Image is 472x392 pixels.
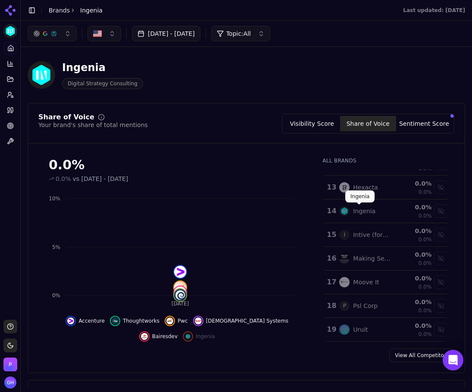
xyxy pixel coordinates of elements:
[49,6,103,15] nav: breadcrumb
[174,281,186,293] img: pwc
[434,204,448,218] button: Show ingenia data
[178,317,188,324] span: Pwc
[62,61,143,75] div: Ingenia
[28,61,55,89] img: Ingenia
[38,121,148,129] div: Your brand's share of total mentions
[400,274,431,283] div: 0.0 %
[4,376,16,389] img: Grace Hallen
[110,316,159,326] button: Hide thoughtworks data
[284,116,340,131] button: Visibility Score
[353,325,368,334] div: Uruit
[339,277,350,287] img: moove it
[419,212,432,219] span: 0.0%
[400,321,431,330] div: 0.0 %
[73,174,128,183] span: vs [DATE] - [DATE]
[339,301,350,311] span: P
[132,26,200,41] button: [DATE] - [DATE]
[139,331,178,342] button: Hide bairesdev data
[419,236,432,243] span: 0.0%
[389,348,454,362] a: View All Competitors
[339,182,350,193] img: hexacta
[3,358,17,371] button: Open organization switcher
[350,193,369,200] p: Ingenia
[3,24,17,38] img: Ingenia
[152,333,178,340] span: Bairesdev
[400,298,431,306] div: 0.0 %
[184,333,191,340] img: ingenia
[340,116,396,131] button: Share of Voice
[327,277,331,287] div: 17
[400,179,431,188] div: 0.0 %
[174,286,186,299] img: bairesdev
[323,223,448,247] tr: 15IIntive (formerly Fdv)0.0%0.0%Show intive (formerly fdv) data
[327,230,331,240] div: 15
[339,206,350,216] img: ingenia
[327,253,331,264] div: 16
[396,116,452,131] button: Sentiment Score
[193,316,288,326] button: Hide epam systems data
[141,333,148,340] img: bairesdev
[66,316,105,326] button: Hide accenture data
[67,317,74,324] img: accenture
[174,289,186,301] img: globant
[78,317,105,324] span: Accenture
[353,302,378,310] div: Psl Corp
[434,180,448,194] button: Show hexacta data
[52,244,60,250] tspan: 5%
[434,252,448,265] button: Show making sense data
[323,176,448,199] tr: 13hexactaHexacta0.0%0.0%Show hexacta data
[434,228,448,242] button: Show intive (formerly fdv) data
[339,230,350,240] span: I
[434,323,448,336] button: Show uruit data
[49,157,305,173] div: 0.0%
[322,157,447,164] div: All Brands
[80,6,103,15] span: Ingenia
[226,29,251,38] span: Topic: All
[400,203,431,212] div: 0.0 %
[196,333,215,340] span: Ingenia
[403,7,465,14] div: Last updated: [DATE]
[112,317,119,324] img: thoughtworks
[123,317,159,324] span: Thoughtworks
[38,114,94,121] div: Share of Voice
[419,283,432,290] span: 0.0%
[49,196,60,202] tspan: 10%
[400,227,431,235] div: 0.0 %
[62,78,143,89] span: Digital Strategy Consulting
[323,199,448,223] tr: 14ingeniaIngenia0.0%0.0%Show ingenia data
[172,301,189,307] tspan: [DATE]
[327,324,331,335] div: 19
[166,317,173,324] img: pwc
[419,260,432,267] span: 0.0%
[183,331,215,342] button: Show ingenia data
[353,278,379,286] div: Moove It
[323,318,448,342] tr: 19uruitUruit0.0%0.0%Show uruit data
[174,266,186,278] img: accenture
[353,254,394,263] div: Making Sense
[419,331,432,338] span: 0.0%
[93,29,102,38] img: US
[323,271,448,294] tr: 17moove itMoove It0.0%0.0%Show moove it data
[56,174,71,183] span: 0.0%
[327,182,331,193] div: 13
[339,253,350,264] img: making sense
[400,250,431,259] div: 0.0 %
[353,183,378,192] div: Hexacta
[165,316,188,326] button: Hide pwc data
[206,317,288,324] span: [DEMOGRAPHIC_DATA] Systems
[434,299,448,313] button: Show psl corp data
[49,7,70,14] a: Brands
[353,230,394,239] div: Intive (formerly Fdv)
[3,24,17,38] button: Current brand: Ingenia
[339,324,350,335] img: uruit
[4,376,16,389] button: Open user button
[195,317,202,324] img: epam systems
[434,275,448,289] button: Show moove it data
[419,307,432,314] span: 0.0%
[323,294,448,318] tr: 18PPsl Corp0.0%0.0%Show psl corp data
[443,350,463,370] div: Open Intercom Messenger
[52,292,60,299] tspan: 0%
[327,206,331,216] div: 14
[419,189,432,196] span: 0.0%
[327,301,331,311] div: 18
